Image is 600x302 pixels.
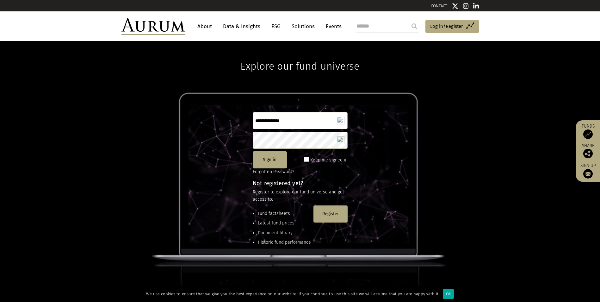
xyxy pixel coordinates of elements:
[258,230,311,236] li: Document library
[258,220,311,227] li: Latest fund prices
[431,3,447,8] a: CONTACT
[258,210,311,217] li: Fund factsheets
[583,169,593,179] img: Sign up to our newsletter
[253,169,294,174] a: Forgotten Password?
[121,18,185,35] img: Aurum
[240,41,359,72] h1: Explore our fund universe
[463,3,469,9] img: Instagram icon
[583,129,593,139] img: Access Funds
[258,239,311,246] li: Historic fund performance
[337,136,344,144] img: npw-badge-icon-locked.svg
[323,21,342,32] a: Events
[579,163,597,179] a: Sign up
[579,123,597,139] a: Funds
[253,180,348,186] h4: Not registered yet?
[337,117,344,124] img: npw-badge-icon-locked.svg
[253,189,348,203] p: Register to explore our fund universe and get access to:
[288,21,318,32] a: Solutions
[310,156,348,164] label: Keep me signed in
[408,20,421,33] input: Submit
[430,22,463,30] span: Log in/Register
[313,205,348,223] button: Register
[253,151,287,168] button: Sign in
[443,289,454,299] div: Ok
[583,149,593,158] img: Share this post
[194,21,215,32] a: About
[473,3,479,9] img: Linkedin icon
[579,144,597,158] div: Share
[268,21,284,32] a: ESG
[452,3,458,9] img: Twitter icon
[425,20,479,33] a: Log in/Register
[220,21,263,32] a: Data & Insights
